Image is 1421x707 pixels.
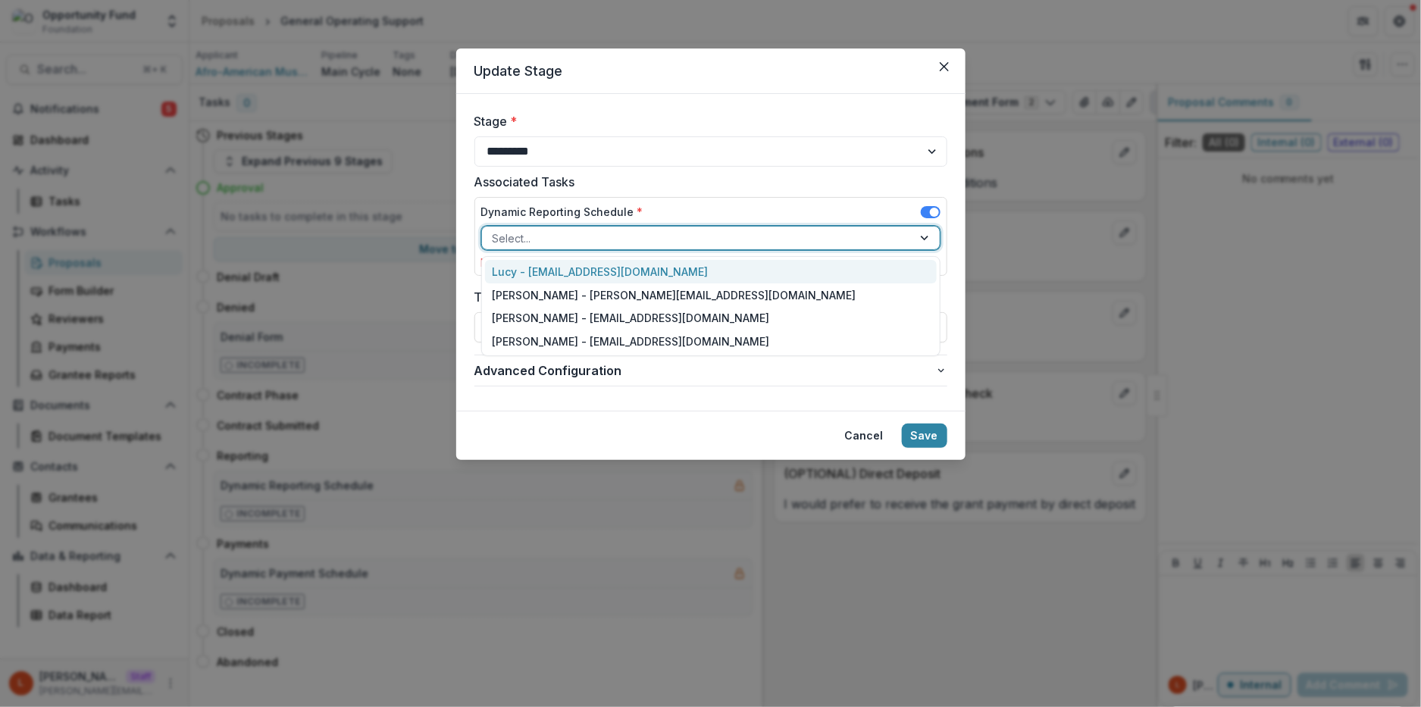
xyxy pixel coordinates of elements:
[485,330,937,353] div: [PERSON_NAME] - [EMAIL_ADDRESS][DOMAIN_NAME]
[485,260,937,283] div: Lucy - [EMAIL_ADDRESS][DOMAIN_NAME]
[902,424,947,448] button: Save
[474,112,938,130] label: Stage
[474,355,947,386] button: Advanced Configuration
[474,173,938,191] label: Associated Tasks
[474,361,935,380] span: Advanced Configuration
[485,283,937,307] div: [PERSON_NAME] - [PERSON_NAME][EMAIL_ADDRESS][DOMAIN_NAME]
[481,204,643,220] label: Dynamic Reporting Schedule
[932,55,956,79] button: Close
[836,424,893,448] button: Cancel
[485,306,937,330] div: [PERSON_NAME] - [EMAIL_ADDRESS][DOMAIN_NAME]
[456,48,966,94] header: Update Stage
[474,288,938,306] label: Task Due Date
